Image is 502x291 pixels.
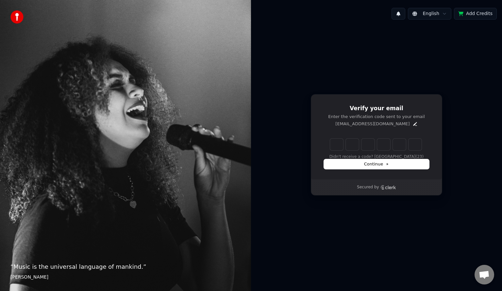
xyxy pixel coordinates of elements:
[377,139,390,150] input: Digit 4
[324,114,429,120] p: Enter the verification code sent to your email
[10,10,24,24] img: youka
[329,137,423,152] div: Verification code input
[335,121,410,127] p: [EMAIL_ADDRESS][DOMAIN_NAME]
[475,265,494,284] a: Open chat
[380,185,396,190] a: Clerk logo
[10,274,241,281] footer: [PERSON_NAME]
[409,139,422,150] input: Digit 6
[346,139,359,150] input: Digit 2
[324,105,429,112] h1: Verify your email
[454,8,497,20] button: Add Credits
[412,121,418,127] button: Edit
[330,139,343,150] input: Enter verification code. Digit 1
[364,161,389,167] span: Continue
[393,139,406,150] input: Digit 5
[324,159,429,169] button: Continue
[361,139,375,150] input: Digit 3
[10,262,241,271] p: “ Music is the universal language of mankind. ”
[357,185,379,190] p: Secured by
